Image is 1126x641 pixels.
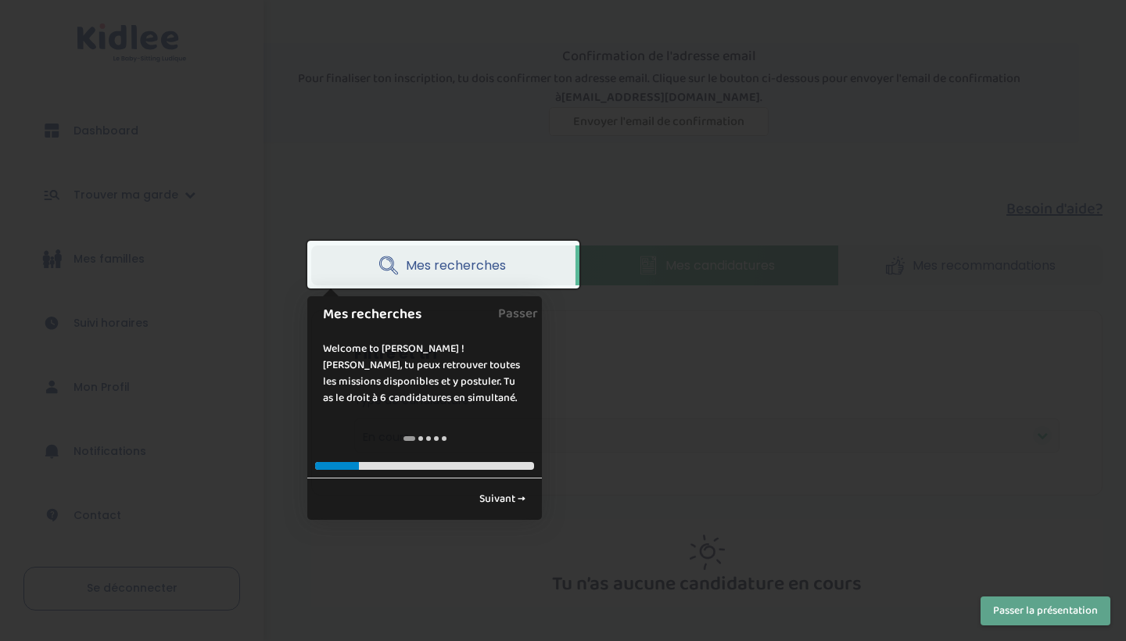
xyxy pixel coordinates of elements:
[323,304,506,325] h1: Mes recherches
[311,245,574,285] a: Mes recherches
[406,256,506,275] span: Mes recherches
[471,486,534,512] a: Suivant →
[498,296,538,331] a: Passer
[981,596,1110,625] button: Passer la présentation
[307,325,542,422] div: Welcome to [PERSON_NAME] ! [PERSON_NAME], tu peux retrouver toutes les missions disponibles et y ...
